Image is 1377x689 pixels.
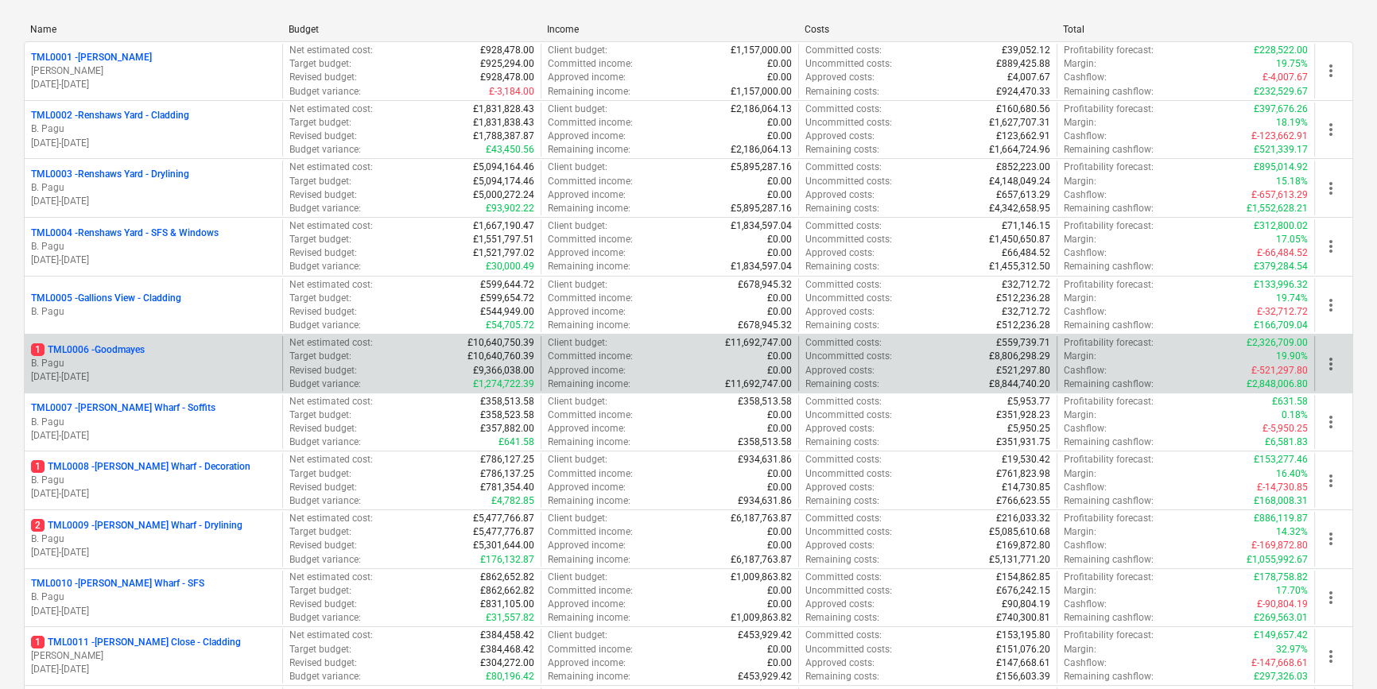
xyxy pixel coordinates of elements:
p: Uncommitted costs : [805,292,892,305]
p: Net estimated cost : [289,395,373,408]
p: £1,834,597.04 [731,260,792,273]
p: Cashflow : [1064,305,1107,319]
p: TML0004 - Renshaws Yard - SFS & Windows [31,226,219,240]
p: Remaining cashflow : [1064,260,1154,273]
p: [DATE] - [DATE] [31,487,276,501]
p: £-123,662.91 [1251,130,1308,143]
p: Remaining cashflow : [1064,202,1154,215]
span: more_vert [1321,354,1340,374]
p: Target budget : [289,467,351,481]
p: £397,676.26 [1254,103,1308,116]
p: 17.05% [1276,233,1308,246]
p: £5,895,287.16 [731,161,792,174]
p: Revised budget : [289,71,357,84]
p: Profitability forecast : [1064,278,1154,292]
p: £0.00 [767,188,792,202]
p: TML0005 - Gallions View - Cladding [31,292,181,305]
p: Revised budget : [289,364,357,377]
p: £641.58 [498,435,534,449]
span: more_vert [1321,529,1340,548]
p: £0.00 [767,116,792,130]
p: £8,844,740.20 [989,377,1050,391]
p: Remaining costs : [805,143,879,157]
p: Margin : [1064,350,1096,363]
p: TML0002 - Renshaws Yard - Cladding [31,109,189,122]
p: TML0011 - [PERSON_NAME] Close - Cladding [31,636,241,649]
div: TML0005 -Gallions View - CladdingB. Pagu [31,292,276,319]
p: Client budget : [548,44,607,57]
p: £786,127.25 [480,453,534,466]
p: £678,945.32 [738,319,792,332]
p: £0.00 [767,246,792,260]
p: 18.19% [1276,116,1308,130]
p: Committed income : [548,233,633,246]
p: Target budget : [289,292,351,305]
p: £93,902.22 [486,202,534,215]
p: 0.18% [1282,408,1308,422]
p: Uncommitted costs : [805,57,892,71]
p: £32,712.72 [1002,305,1050,319]
p: £1,157,000.00 [731,85,792,99]
p: Approved income : [548,364,626,377]
p: £2,186,064.13 [731,103,792,116]
p: £934,631.86 [738,453,792,466]
p: £1,831,838.43 [473,116,534,130]
p: £6,581.83 [1265,435,1308,449]
p: Remaining income : [548,377,630,391]
p: £153,277.46 [1254,453,1308,466]
p: £0.00 [767,467,792,481]
p: £678,945.32 [738,278,792,292]
p: Remaining cashflow : [1064,377,1154,391]
p: £0.00 [767,233,792,246]
p: Net estimated cost : [289,161,373,174]
p: TML0003 - Renshaws Yard - Drylining [31,168,189,181]
p: Target budget : [289,233,351,246]
p: TML0010 - [PERSON_NAME] Wharf - SFS [31,577,204,590]
p: £1,664,724.96 [989,143,1050,157]
p: Approved costs : [805,422,875,435]
p: £39,052.12 [1002,44,1050,57]
div: 1TML0011 -[PERSON_NAME] Close - Cladding[PERSON_NAME][DATE]-[DATE] [31,636,276,676]
p: £9,366,038.00 [473,364,534,377]
div: TML0003 -Renshaws Yard - DryliningB. Pagu[DATE]-[DATE] [31,168,276,208]
p: £160,680.56 [996,103,1050,116]
p: 19.75% [1276,57,1308,71]
p: 19.90% [1276,350,1308,363]
p: £358,513.58 [738,395,792,408]
p: £228,522.00 [1254,44,1308,57]
p: Uncommitted costs : [805,116,892,130]
div: Name [30,24,276,35]
p: TML0006 - Goodmayes [31,343,145,357]
p: £4,342,658.95 [989,202,1050,215]
p: Remaining cashflow : [1064,143,1154,157]
p: Margin : [1064,57,1096,71]
span: more_vert [1321,471,1340,490]
p: Remaining cashflow : [1064,85,1154,99]
div: 1TML0008 -[PERSON_NAME] Wharf - DecorationB. Pagu[DATE]-[DATE] [31,460,276,501]
p: Committed income : [548,467,633,481]
p: £-66,484.52 [1257,246,1308,260]
p: £11,692,747.00 [725,336,792,350]
p: £0.00 [767,57,792,71]
p: Margin : [1064,116,1096,130]
p: Profitability forecast : [1064,161,1154,174]
p: [DATE] - [DATE] [31,429,276,443]
p: £559,739.71 [996,336,1050,350]
p: [PERSON_NAME] [31,64,276,78]
p: £1,834,597.04 [731,219,792,233]
p: £10,640,750.39 [467,336,534,350]
span: 1 [31,636,45,648]
p: Budget variance : [289,435,361,449]
p: Remaining cashflow : [1064,319,1154,332]
p: £1,552,628.21 [1247,202,1308,215]
p: £1,455,312.50 [989,260,1050,273]
p: £925,294.00 [480,57,534,71]
div: TML0001 -[PERSON_NAME][PERSON_NAME][DATE]-[DATE] [31,51,276,91]
p: £0.00 [767,130,792,143]
p: £657,613.29 [996,188,1050,202]
p: £895,014.92 [1254,161,1308,174]
p: £1,627,707.31 [989,116,1050,130]
p: Cashflow : [1064,188,1107,202]
p: £599,654.72 [480,292,534,305]
p: £8,806,298.29 [989,350,1050,363]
